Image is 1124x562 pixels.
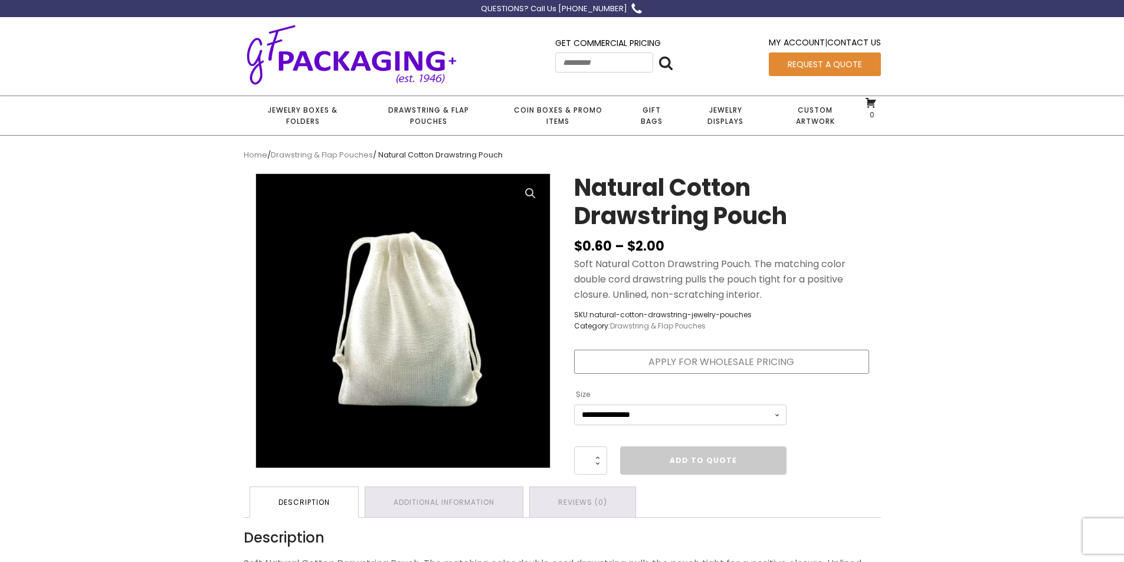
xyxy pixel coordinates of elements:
[621,96,682,135] a: Gift Bags
[769,37,825,48] a: My Account
[615,237,624,255] span: –
[494,96,621,135] a: Coin Boxes & Promo Items
[574,446,607,475] input: Product quantity
[244,149,881,162] nav: Breadcrumb
[620,446,787,475] a: Add to Quote
[365,487,523,517] a: Additional information
[627,237,635,255] span: $
[244,149,267,160] a: Home
[574,320,752,331] span: Category:
[574,237,582,255] span: $
[769,96,861,135] a: Custom Artwork
[530,487,635,517] a: Reviews (0)
[627,237,664,255] bdi: 2.00
[827,37,881,48] a: Contact Us
[576,385,590,404] label: Size
[867,110,874,120] span: 0
[362,96,494,135] a: Drawstring & Flap Pouches
[574,173,869,236] h1: Natural Cotton Drawstring Pouch
[244,530,881,547] h2: Description
[769,52,881,76] a: Request a Quote
[682,96,769,135] a: Jewelry Displays
[250,487,358,517] a: Description
[271,149,373,160] a: Drawstring & Flap Pouches
[520,183,541,204] a: View full-screen image gallery
[589,310,752,320] span: natural-cotton-drawstring-jewelry-pouches
[574,257,869,302] p: Soft Natural Cotton Drawstring Pouch. The matching color double cord drawstring pulls the pouch t...
[256,174,550,468] img: Small white cotton drawstring bag.
[574,350,869,374] a: Apply for Wholesale Pricing
[244,96,362,135] a: Jewelry Boxes & Folders
[481,3,627,15] div: QUESTIONS? Call Us [PHONE_NUMBER]
[555,37,661,49] a: Get Commercial Pricing
[574,237,612,255] bdi: 0.60
[610,321,706,331] a: Drawstring & Flap Pouches
[574,309,752,320] span: SKU:
[865,97,877,119] a: 0
[769,36,881,52] div: |
[244,22,460,87] img: GF Packaging + - Established 1946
